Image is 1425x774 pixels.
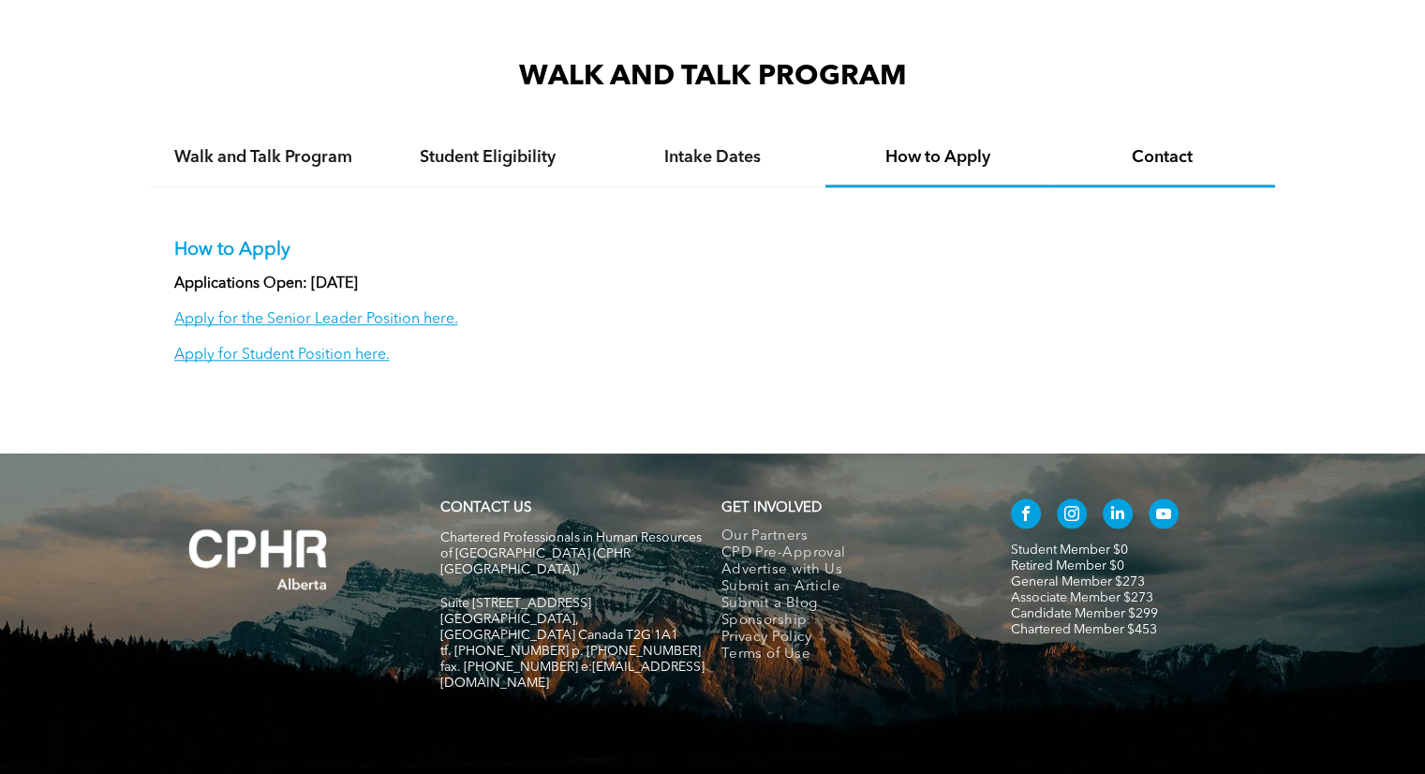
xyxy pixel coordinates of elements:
a: Terms of Use [721,647,972,663]
span: [GEOGRAPHIC_DATA], [GEOGRAPHIC_DATA] Canada T2G 1A1 [440,613,678,642]
a: Submit an Article [721,579,972,596]
a: Chartered Member $453 [1011,623,1157,636]
a: linkedin [1103,499,1133,533]
h4: How to Apply [842,147,1033,168]
a: Submit a Blog [721,596,972,613]
a: Sponsorship [721,613,972,630]
a: youtube [1149,499,1179,533]
a: Apply for Student Position here. [174,348,390,363]
span: Chartered Professionals in Human Resources of [GEOGRAPHIC_DATA] (CPHR [GEOGRAPHIC_DATA]) [440,531,702,576]
span: tf. [PHONE_NUMBER] p. [PHONE_NUMBER] [440,645,701,658]
p: How to Apply [174,239,1252,261]
a: General Member $273 [1011,575,1145,588]
h4: Contact [1067,147,1258,168]
a: Apply for the Senior Leader Position here. [174,312,458,327]
a: Student Member $0 [1011,543,1128,557]
span: WALK AND TALK PROGRAM [519,63,907,91]
a: CONTACT US [440,501,531,515]
span: GET INVOLVED [721,501,822,515]
a: instagram [1057,499,1087,533]
h4: Intake Dates [617,147,809,168]
span: fax. [PHONE_NUMBER] e:[EMAIL_ADDRESS][DOMAIN_NAME] [440,661,705,690]
a: Retired Member $0 [1011,559,1124,573]
a: Privacy Policy [721,630,972,647]
a: Candidate Member $299 [1011,607,1158,620]
a: Our Partners [721,528,972,545]
a: Advertise with Us [721,562,972,579]
strong: Applications Open: [DATE] [174,276,358,291]
a: CPD Pre-Approval [721,545,972,562]
h4: Student Eligibility [393,147,584,168]
img: A white background with a few lines on it [151,491,366,628]
h4: Walk and Talk Program [168,147,359,168]
a: Associate Member $273 [1011,591,1153,604]
a: facebook [1011,499,1041,533]
span: Suite [STREET_ADDRESS] [440,597,591,610]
